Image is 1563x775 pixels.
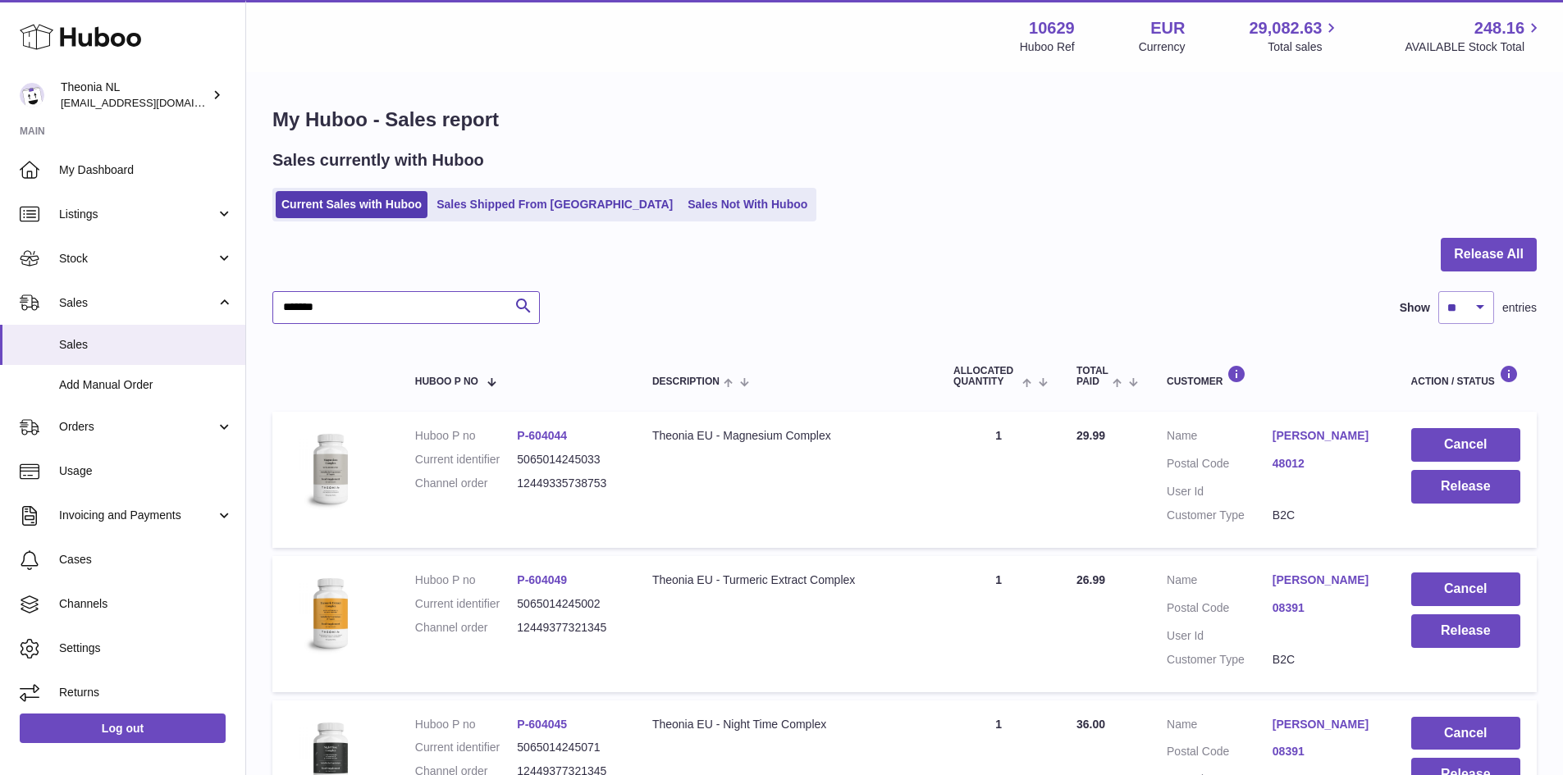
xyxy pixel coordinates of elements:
div: Theonia EU - Magnesium Complex [652,428,921,444]
a: P-604044 [517,429,567,442]
span: Total sales [1268,39,1341,55]
a: Current Sales with Huboo [276,191,427,218]
span: Invoicing and Payments [59,508,216,523]
div: Currency [1139,39,1186,55]
dt: Huboo P no [415,428,518,444]
strong: 10629 [1029,17,1075,39]
a: [PERSON_NAME] [1273,428,1378,444]
a: 248.16 AVAILABLE Stock Total [1405,17,1543,55]
div: Huboo Ref [1020,39,1075,55]
a: 48012 [1273,456,1378,472]
dd: B2C [1273,652,1378,668]
div: Customer [1167,365,1378,387]
span: Channels [59,596,233,612]
a: [PERSON_NAME] [1273,572,1378,588]
img: 106291725893031.jpg [289,572,371,654]
dt: Customer Type [1167,508,1273,523]
dt: Current identifier [415,452,518,467]
button: Cancel [1411,717,1520,750]
div: Theonia NL [61,80,208,111]
dd: 5065014245033 [517,452,619,467]
dt: Current identifier [415,596,518,612]
span: ALLOCATED Quantity [953,366,1018,387]
a: P-604049 [517,573,567,586]
dt: Huboo P no [415,717,518,732]
dt: User Id [1167,484,1273,499]
dt: Huboo P no [415,572,518,588]
dt: Customer Type [1167,652,1273,668]
button: Cancel [1411,428,1520,462]
span: 248.16 [1474,17,1524,39]
span: Listings [59,207,216,222]
a: Sales Not With Huboo [682,191,813,218]
dd: 5065014245002 [517,596,619,612]
dt: Name [1167,717,1273,736]
span: Sales [59,337,233,353]
dd: 12449377321345 [517,620,619,636]
a: [PERSON_NAME] [1273,717,1378,732]
span: Orders [59,419,216,435]
span: Add Manual Order [59,377,233,393]
div: Theonia EU - Night Time Complex [652,717,921,732]
span: 29,082.63 [1249,17,1322,39]
dt: Name [1167,428,1273,448]
img: 106291725893142.jpg [289,428,371,510]
dt: Current identifier [415,740,518,755]
dt: Postal Code [1167,744,1273,764]
span: My Dashboard [59,162,233,178]
button: Release All [1441,238,1537,271]
dd: 12449335738753 [517,476,619,491]
h2: Sales currently with Huboo [272,149,484,171]
span: Cases [59,552,233,568]
span: [EMAIL_ADDRESS][DOMAIN_NAME] [61,96,241,109]
span: Description [652,376,720,387]
a: Log out [20,713,226,743]
a: 08391 [1273,744,1378,759]
span: Total paid [1076,366,1108,387]
div: Theonia EU - Turmeric Extract Complex [652,572,921,588]
span: Usage [59,463,233,479]
td: 1 [937,412,1060,548]
div: Action / Status [1411,365,1520,387]
h1: My Huboo - Sales report [272,107,1537,133]
span: Huboo P no [415,376,478,387]
button: Release [1411,470,1520,504]
td: 1 [937,556,1060,692]
button: Cancel [1411,572,1520,606]
dt: Channel order [415,620,518,636]
a: Sales Shipped From [GEOGRAPHIC_DATA] [431,191,679,218]
button: Release [1411,614,1520,648]
span: AVAILABLE Stock Total [1405,39,1543,55]
dd: B2C [1273,508,1378,523]
dt: Name [1167,572,1273,592]
a: P-604045 [517,718,567,731]
label: Show [1400,300,1430,316]
dt: Postal Code [1167,600,1273,620]
span: 26.99 [1076,573,1105,586]
span: 36.00 [1076,718,1105,731]
img: info@wholesomegoods.eu [20,83,44,107]
a: 29,082.63 Total sales [1249,17,1341,55]
dt: Postal Code [1167,456,1273,476]
dd: 5065014245071 [517,740,619,755]
dt: Channel order [415,476,518,491]
span: entries [1502,300,1537,316]
span: Returns [59,685,233,700]
span: Settings [59,641,233,656]
a: 08391 [1273,600,1378,616]
span: Stock [59,251,216,267]
span: Sales [59,295,216,311]
dt: User Id [1167,628,1273,644]
span: 29.99 [1076,429,1105,442]
strong: EUR [1150,17,1185,39]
